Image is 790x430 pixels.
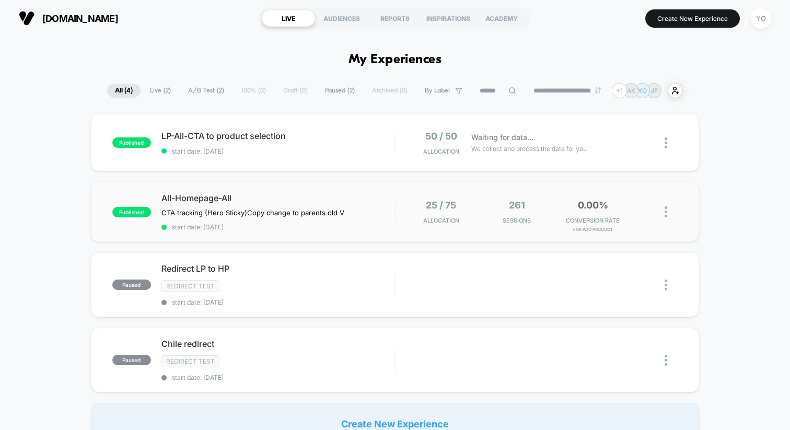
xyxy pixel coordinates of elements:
[509,200,525,211] span: 261
[42,13,118,24] span: [DOMAIN_NAME]
[16,10,121,27] button: [DOMAIN_NAME]
[180,84,232,98] span: A/B Test ( 2 )
[19,10,34,26] img: Visually logo
[107,84,141,98] span: All ( 4 )
[161,223,394,231] span: start date: [DATE]
[748,8,774,29] button: YO
[317,84,363,98] span: Paused ( 2 )
[423,148,459,155] span: Allocation
[578,200,608,211] span: 0.00%
[422,10,475,27] div: INSPIRATIONS
[161,374,394,381] span: start date: [DATE]
[645,9,740,28] button: Create New Experience
[161,339,394,349] span: Chile redirect
[112,207,151,217] span: published
[161,131,394,141] span: LP-All-CTA to product selection
[348,52,442,67] h1: My Experiences
[595,87,601,94] img: end
[161,298,394,306] span: start date: [DATE]
[638,87,647,95] p: YO
[612,83,627,98] div: + 1
[471,144,587,154] span: We collect and process the data for you
[161,208,344,217] span: CTA tracking (Hero Sticky)Copy change to parents old V
[627,87,635,95] p: AK
[161,193,394,203] span: All-Homepage-All
[142,84,179,98] span: Live ( 2 )
[112,280,151,290] span: paused
[482,217,552,224] span: Sessions
[262,10,315,27] div: LIVE
[751,8,771,29] div: YO
[425,131,457,142] span: 50 / 50
[368,10,422,27] div: REPORTS
[426,200,456,211] span: 25 / 75
[161,280,219,292] span: Redirect Test
[471,132,533,143] span: Waiting for data...
[557,227,628,232] span: for w/o product
[665,355,667,366] img: close
[665,137,667,148] img: close
[161,147,394,155] span: start date: [DATE]
[161,263,394,274] span: Redirect LP to HP
[423,217,459,224] span: Allocation
[315,10,368,27] div: AUDIENCES
[161,355,219,367] span: Redirect Test
[557,217,628,224] span: CONVERSION RATE
[650,87,658,95] p: JF
[665,280,667,290] img: close
[112,137,151,148] span: published
[665,206,667,217] img: close
[475,10,528,27] div: ACADEMY
[425,87,450,95] span: By Label
[112,355,151,365] span: paused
